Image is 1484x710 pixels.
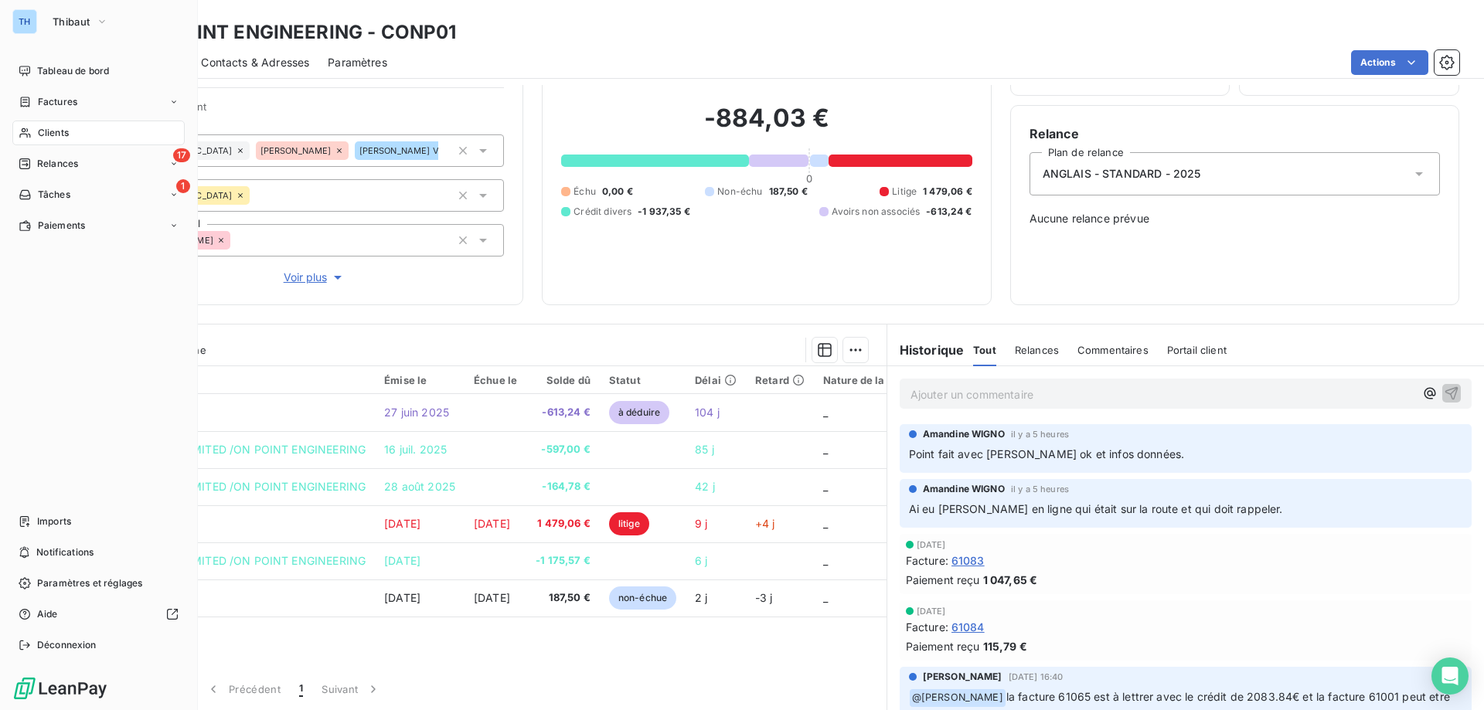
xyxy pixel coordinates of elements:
span: 16 juil. 2025 [384,443,447,456]
span: 0 [806,172,812,185]
span: Paiement reçu [906,638,980,654]
span: Avoirs non associés [832,205,920,219]
span: 115,79 € [983,638,1027,654]
span: +4 j [755,517,775,530]
span: -597,00 € [536,442,591,457]
span: _ [823,406,828,419]
span: _ [823,554,828,567]
span: 1 [299,681,303,697]
a: Aide [12,602,185,627]
span: -1 937,35 € [638,205,690,219]
h3: ON POINT ENGINEERING - CONP01 [136,19,456,46]
span: _ [823,443,828,456]
span: -164,78 € [536,479,591,494]
span: Déconnexion [37,638,97,652]
span: [PERSON_NAME] VDB [359,146,451,155]
span: _ [823,517,828,530]
span: [PERSON_NAME] [923,670,1002,684]
span: 187,50 € [769,185,808,199]
span: -3 j [755,591,773,604]
div: Émise le [384,374,455,386]
span: Ai eu [PERSON_NAME] en ligne qui était sur la route et qui doit rappeler. [909,502,1283,515]
span: Litige [892,185,917,199]
span: 0,00 € [602,185,633,199]
div: Retard [755,374,805,386]
span: Relances [37,157,78,171]
span: Contacts & Adresses [201,55,309,70]
span: [DATE] [917,606,946,616]
span: Notifications [36,545,94,559]
span: Aide [37,607,58,621]
span: [DATE] [474,517,510,530]
span: VIR UKFOREX LIMITED /ON POINT ENGINEERING [107,554,366,567]
span: Relances [1015,344,1059,356]
span: 1 479,06 € [536,516,591,532]
span: 61084 [951,619,985,635]
input: Ajouter une valeur [250,189,262,202]
button: Voir plus [124,269,504,286]
span: Voir plus [284,270,345,285]
span: 28 août 2025 [384,480,455,493]
h2: -884,03 € [561,103,972,149]
span: Paramètres [328,55,387,70]
span: 2 j [695,591,707,604]
div: Échue le [474,374,517,386]
span: Paramètres et réglages [37,576,142,590]
span: -613,24 € [536,405,591,420]
span: [DATE] [384,591,420,604]
span: Thibaut [53,15,90,28]
button: Suivant [312,673,390,705]
span: à déduire [609,401,669,424]
span: [DATE] [384,517,420,530]
span: Commentaires [1077,344,1149,356]
div: Référence [107,373,366,387]
span: 1 479,06 € [923,185,972,199]
div: Open Intercom Messenger [1431,657,1469,695]
span: Non-échu [717,185,762,199]
span: litige [609,512,649,535]
span: [DATE] [474,591,510,604]
span: -1 175,57 € [536,553,591,569]
span: [DATE] [917,540,946,549]
input: Ajouter une valeur [230,233,243,247]
button: Actions [1351,50,1428,75]
span: Portail client [1167,344,1227,356]
span: @ [PERSON_NAME] [910,689,1006,707]
span: 1 [176,179,190,193]
span: 42 j [695,480,715,493]
span: Tout [973,344,996,356]
h6: Historique [887,341,965,359]
span: Amandine WIGNO [923,427,1005,441]
span: Clients [38,126,69,140]
span: Crédit divers [574,205,631,219]
span: Échu [574,185,596,199]
h6: Relance [1030,124,1440,143]
span: il y a 5 heures [1011,484,1069,494]
span: Paiement reçu [906,572,980,588]
img: Logo LeanPay [12,676,108,701]
span: 17 [173,148,190,162]
span: Paiements [38,219,85,233]
span: 85 j [695,443,714,456]
span: 1 047,65 € [983,572,1038,588]
span: _ [823,591,828,604]
div: Nature de la facture [823,374,924,386]
span: [DATE] [384,554,420,567]
button: Précédent [196,673,290,705]
span: non-échue [609,586,676,610]
span: ANGLAIS - STANDARD - 2025 [1043,166,1201,182]
span: Amandine WIGNO [923,482,1005,496]
span: _ [823,480,828,493]
span: Aucune relance prévue [1030,211,1440,226]
span: Factures [38,95,77,109]
span: Propriétés Client [124,100,504,122]
span: Tâches [38,188,70,202]
span: [DATE] 16:40 [1009,672,1064,681]
span: 27 juin 2025 [384,406,449,419]
span: 6 j [695,554,707,567]
span: 187,50 € [536,590,591,606]
div: Délai [695,374,737,386]
span: Facture : [906,619,948,635]
span: Facture : [906,552,948,569]
span: VIR UKFOREX LIMITED /ON POINT ENGINEERING [107,443,366,456]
